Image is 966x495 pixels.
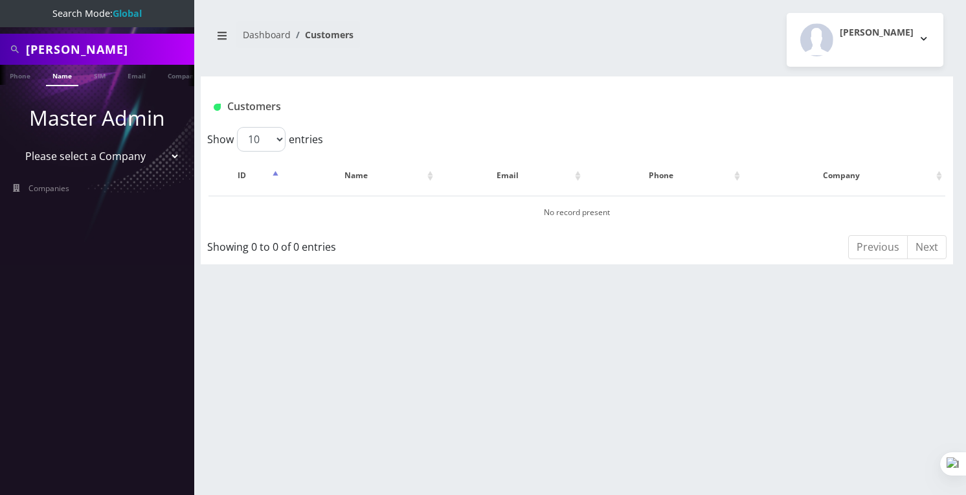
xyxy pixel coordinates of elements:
td: No record present [208,196,945,229]
strong: Global [113,7,142,19]
input: Search All Companies [26,37,191,62]
th: Email: activate to sort column ascending [438,157,585,194]
a: Next [907,235,947,259]
span: Search Mode: [52,7,142,19]
th: ID: activate to sort column descending [208,157,282,194]
th: Phone: activate to sort column ascending [585,157,743,194]
button: [PERSON_NAME] [787,13,943,67]
a: Company [161,65,205,85]
th: Company: activate to sort column ascending [745,157,945,194]
a: SIM [87,65,112,85]
h2: [PERSON_NAME] [840,27,914,38]
th: Name: activate to sort column ascending [283,157,436,194]
span: Companies [28,183,69,194]
nav: breadcrumb [210,21,567,58]
div: Showing 0 to 0 of 0 entries [207,234,506,255]
a: Email [121,65,152,85]
select: Showentries [237,127,286,152]
a: Previous [848,235,908,259]
a: Dashboard [243,29,291,41]
a: Phone [3,65,37,85]
a: Name [46,65,78,86]
h1: Customers [214,100,816,113]
label: Show entries [207,127,323,152]
li: Customers [291,28,354,41]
